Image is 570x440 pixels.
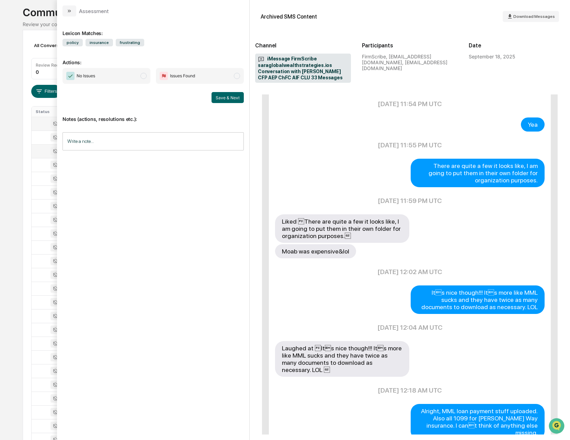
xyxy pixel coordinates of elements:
[258,56,348,81] span: iMessage FirmScribe saraglobalwealthstrategies.ios Conversation with [PERSON_NAME] CFP AEP ChFC A...
[275,133,545,158] td: [DATE] 11:55 PM UTC
[411,159,545,187] div: There are quite a few it looks like, I am going to put them in their own folder for organization ...
[31,40,83,51] div: All Conversations
[275,214,409,243] div: Liked There are quite a few it looks like, I am going to put them in their own folder for organiz...
[362,42,458,49] h2: Participants
[50,87,55,93] div: 🗄️
[14,100,43,106] span: Data Lookup
[255,42,351,49] h2: Channel
[47,84,88,96] a: 🗄️Attestations
[14,87,44,93] span: Preclearance
[23,1,547,19] div: Communications Archive
[7,87,12,93] div: 🖐️
[79,8,109,14] div: Assessment
[275,378,545,403] td: [DATE] 12:18 AM UTC
[85,39,113,46] span: insurance
[7,53,19,65] img: 1746055101610-c473b297-6a78-478c-a979-82029cc54cd1
[548,417,567,436] iframe: Open customer support
[23,21,547,27] div: Review your communication records across channels
[275,91,545,116] td: [DATE] 11:54 PM UTC
[275,259,545,284] td: [DATE] 12:02 AM UTC
[23,53,113,59] div: Start new chat
[68,116,83,122] span: Pylon
[36,69,39,75] div: 0
[411,285,545,314] div: Its nice though!!! Its more like MML sucks and they have twice as many documents to download as...
[36,63,69,68] div: Review Required
[7,100,12,106] div: 🔎
[62,108,244,122] p: Notes (actions, resolutions etc.):
[117,55,125,63] button: Start new chat
[469,42,565,49] h2: Date
[261,13,317,20] div: Archived SMS Content
[62,22,244,36] div: Lexicon Matches:
[31,85,61,98] button: Filters
[66,72,75,80] img: Checkmark
[62,39,83,46] span: policy
[32,106,71,117] th: Status
[23,59,90,65] div: We're offline, we'll be back soon
[275,188,545,213] td: [DATE] 11:59 PM UTC
[503,11,559,22] button: Download Messages
[4,84,47,96] a: 🖐️Preclearance
[275,315,545,340] td: [DATE] 12:04 AM UTC
[116,39,144,46] span: frustrating
[57,87,85,93] span: Attestations
[62,51,244,65] p: Actions:
[7,14,125,25] p: How can we help?
[77,72,95,79] span: No Issues
[170,72,195,79] span: Issues Found
[521,117,545,132] div: Yea
[48,116,83,122] a: Powered byPylon
[362,54,458,71] div: FirmScribe, [EMAIL_ADDRESS][DOMAIN_NAME], [EMAIL_ADDRESS][DOMAIN_NAME]
[469,54,515,59] div: September 18, 2025
[4,97,46,109] a: 🔎Data Lookup
[160,72,168,80] img: Flag
[411,404,545,440] div: Alright, MML loan payment stuff uploaded. Also all 1099 for [PERSON_NAME] Way insurance. I cant ...
[513,14,555,19] span: Download Messages
[275,341,409,377] div: Laughed at Its nice though!!! Its more like MML sucks and they have twice as many documents to ...
[212,92,244,103] button: Save & Next
[275,244,356,258] div: Moab was expensive&lol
